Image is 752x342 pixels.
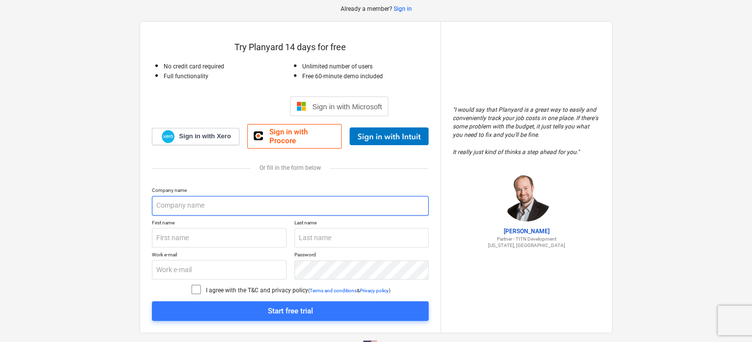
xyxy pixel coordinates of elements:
p: [PERSON_NAME] [453,227,600,236]
p: ( & ) [308,287,390,294]
p: Already a member? [341,5,394,13]
a: Sign in [394,5,412,13]
p: Company name [152,187,429,195]
p: Unlimited number of users [302,62,429,71]
img: Microsoft logo [296,101,306,111]
input: Company name [152,196,429,216]
a: Sign in with Xero [152,128,239,145]
iframe: Sign in with Google Button [187,95,287,117]
p: Last name [294,219,429,228]
img: Jordan Cohen [502,172,551,221]
p: " I would say that Planyard is a great way to easily and conveniently track your job costs in one... [453,106,600,156]
p: First name [152,219,287,228]
div: Or fill in the form below [152,164,429,171]
p: Free 60-minute demo included [302,72,429,81]
img: Xero logo [162,130,174,143]
span: Sign in with Xero [179,132,231,141]
p: Full functionality [164,72,290,81]
span: Sign in with Microsoft [312,102,382,111]
p: Work e-mail [152,251,287,260]
p: Password [294,251,429,260]
p: Try Planyard 14 days for free [152,41,429,53]
a: Sign in with Procore [247,124,342,149]
p: No credit card required [164,62,290,71]
input: Work e-mail [152,260,287,280]
a: Privacy policy [360,288,389,293]
input: First name [152,228,287,248]
p: Partner - TITN Development [453,236,600,242]
p: I agree with the T&C and privacy policy [206,286,308,295]
a: Terms and conditions [310,288,357,293]
button: Start free trial [152,301,429,321]
input: Last name [294,228,429,248]
span: Sign in with Procore [269,127,335,145]
p: [US_STATE], [GEOGRAPHIC_DATA] [453,242,600,249]
div: Start free trial [268,305,313,317]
